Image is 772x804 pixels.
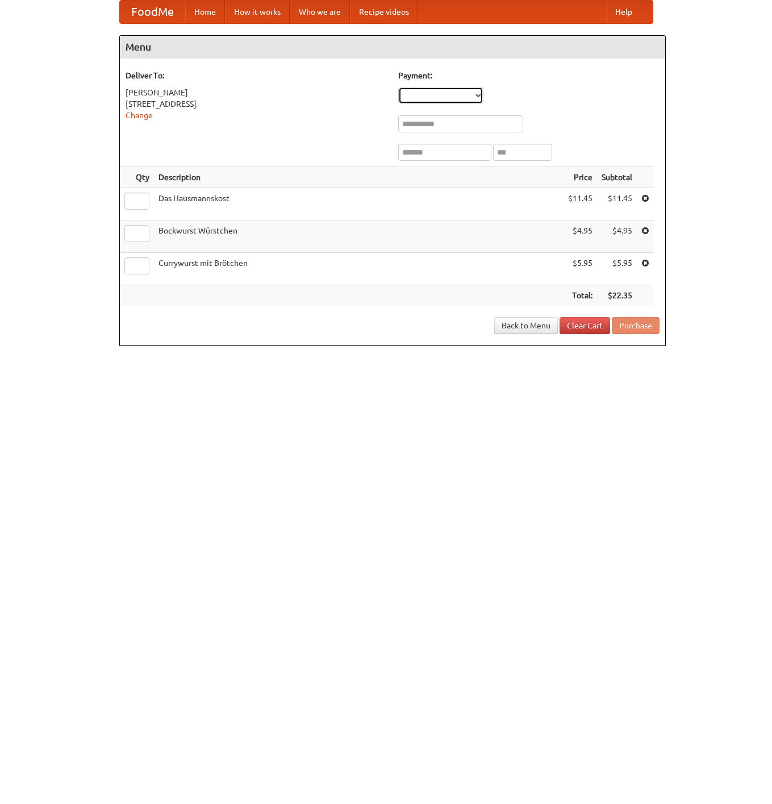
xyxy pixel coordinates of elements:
[350,1,418,23] a: Recipe videos
[564,285,597,306] th: Total:
[612,317,660,334] button: Purchase
[560,317,610,334] a: Clear Cart
[154,188,564,220] td: Das Hausmannskost
[564,188,597,220] td: $11.45
[120,36,665,59] h4: Menu
[120,167,154,188] th: Qty
[398,70,660,81] h5: Payment:
[564,167,597,188] th: Price
[185,1,225,23] a: Home
[290,1,350,23] a: Who we are
[225,1,290,23] a: How it works
[126,70,387,81] h5: Deliver To:
[126,111,153,120] a: Change
[154,253,564,285] td: Currywurst mit Brötchen
[120,1,185,23] a: FoodMe
[606,1,641,23] a: Help
[564,220,597,253] td: $4.95
[597,167,637,188] th: Subtotal
[154,167,564,188] th: Description
[597,253,637,285] td: $5.95
[597,220,637,253] td: $4.95
[564,253,597,285] td: $5.95
[154,220,564,253] td: Bockwurst Würstchen
[126,98,387,110] div: [STREET_ADDRESS]
[126,87,387,98] div: [PERSON_NAME]
[597,188,637,220] td: $11.45
[597,285,637,306] th: $22.35
[494,317,558,334] a: Back to Menu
